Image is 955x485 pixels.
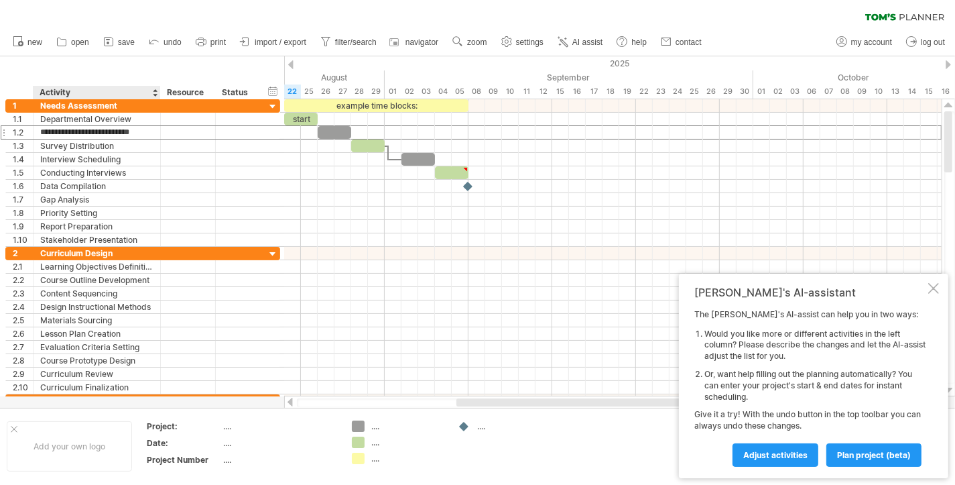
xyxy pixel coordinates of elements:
[40,247,153,260] div: Curriculum Design
[401,85,418,99] div: Tuesday, 2 September 2025
[13,126,33,139] div: 1.2
[145,34,186,51] a: undo
[804,85,820,99] div: Monday, 6 October 2025
[284,99,468,112] div: example time blocks:
[40,180,153,193] div: Data Compilation
[418,85,435,99] div: Wednesday, 3 September 2025
[40,260,153,273] div: Learning Objectives Definition
[40,233,153,246] div: Stakeholder Presentation
[13,207,33,219] div: 1.8
[13,233,33,246] div: 1.10
[13,314,33,327] div: 2.5
[602,85,619,99] div: Thursday, 18 September 2025
[535,85,552,99] div: Friday, 12 September 2025
[703,85,720,99] div: Friday, 26 September 2025
[210,38,226,47] span: print
[301,85,318,99] div: Monday, 25 August 2025
[13,193,33,206] div: 1.7
[351,140,385,152] div: ​
[887,85,904,99] div: Monday, 13 October 2025
[335,38,377,47] span: filter/search
[743,450,808,460] span: Adjust activities
[40,341,153,354] div: Evaluation Criteria Setting
[40,381,153,394] div: Curriculum Finalization
[631,38,647,47] span: help
[164,38,182,47] span: undo
[40,166,153,179] div: Conducting Interviews
[13,220,33,233] div: 1.9
[13,341,33,354] div: 2.7
[938,85,954,99] div: Thursday, 16 October 2025
[40,140,153,152] div: Survey Distribution
[820,85,837,99] div: Tuesday, 7 October 2025
[653,85,670,99] div: Tuesday, 23 September 2025
[694,286,926,299] div: [PERSON_NAME]'s AI-assistant
[371,437,444,448] div: ....
[223,437,336,449] div: ....
[613,34,651,51] a: help
[13,394,33,407] div: 3
[13,327,33,340] div: 2.6
[100,34,139,51] a: save
[467,38,487,47] span: zoom
[921,85,938,99] div: Wednesday, 15 October 2025
[40,153,153,166] div: Interview Scheduling
[921,38,945,47] span: log out
[837,85,854,99] div: Wednesday, 8 October 2025
[368,85,385,99] div: Friday, 29 August 2025
[13,381,33,394] div: 2.10
[833,34,896,51] a: my account
[468,85,485,99] div: Monday, 8 September 2025
[13,274,33,286] div: 2.2
[371,421,444,432] div: ....
[13,287,33,300] div: 2.3
[837,450,911,460] span: plan project (beta)
[694,309,926,466] div: The [PERSON_NAME]'s AI-assist can help you in two ways: Give it a try! With the undo button in th...
[851,38,892,47] span: my account
[826,443,921,467] a: plan project (beta)
[334,85,351,99] div: Wednesday, 27 August 2025
[223,454,336,466] div: ....
[670,85,686,99] div: Wednesday, 24 September 2025
[40,99,153,112] div: Needs Assessment
[147,421,220,432] div: Project:
[13,153,33,166] div: 1.4
[516,38,544,47] span: settings
[284,85,301,99] div: Friday, 22 August 2025
[13,140,33,152] div: 1.3
[13,301,33,313] div: 2.4
[733,443,818,467] a: Adjust activities
[40,287,153,300] div: Content Sequencing
[498,34,548,51] a: settings
[40,220,153,233] div: Report Preparation
[636,85,653,99] div: Monday, 22 September 2025
[686,85,703,99] div: Thursday, 25 September 2025
[770,85,787,99] div: Thursday, 2 October 2025
[40,327,153,340] div: Lesson Plan Creation
[40,354,153,367] div: Course Prototype Design
[317,34,381,51] a: filter/search
[27,38,42,47] span: new
[318,85,334,99] div: Tuesday, 26 August 2025
[223,421,336,432] div: ....
[13,260,33,273] div: 2.1
[477,421,550,432] div: ....
[222,86,251,99] div: Status
[619,85,636,99] div: Friday, 19 September 2025
[449,34,491,51] a: zoom
[787,85,804,99] div: Friday, 3 October 2025
[40,86,153,99] div: Activity
[13,113,33,125] div: 1.1
[255,38,306,47] span: import / export
[13,354,33,367] div: 2.8
[385,70,753,85] div: September 2025
[40,274,153,286] div: Course Outline Development
[452,85,468,99] div: Friday, 5 September 2025
[13,166,33,179] div: 1.5
[871,85,887,99] div: Friday, 10 October 2025
[40,368,153,380] div: Curriculum Review
[720,85,737,99] div: Monday, 29 September 2025
[519,85,535,99] div: Thursday, 11 September 2025
[657,34,706,51] a: contact
[284,113,318,125] div: start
